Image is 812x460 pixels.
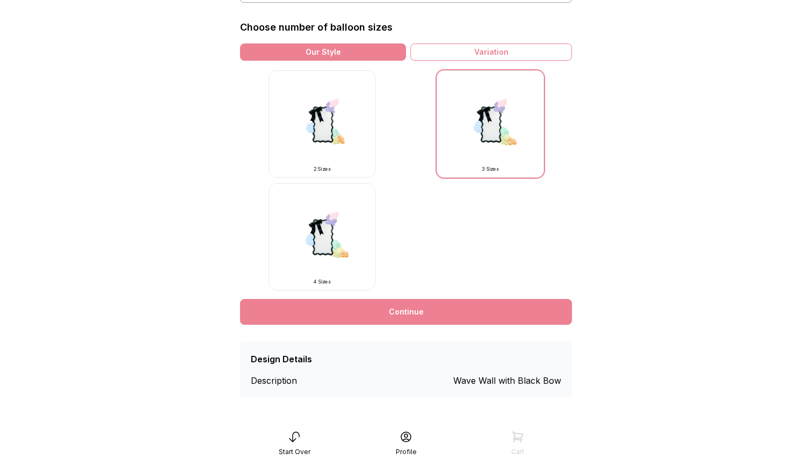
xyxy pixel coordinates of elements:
a: Continue [240,299,572,325]
div: Choose number of balloon sizes [240,20,393,35]
div: Variation [410,43,572,61]
div: Description [251,374,329,387]
div: Profile [396,448,417,456]
div: Design Details [251,353,312,366]
img: - [269,70,376,178]
img: - [437,70,544,178]
img: - [269,183,376,290]
div: Cart [511,448,524,456]
div: 4 Sizes [282,279,363,285]
div: Start Over [279,448,310,456]
div: 2 Sizes [282,166,363,172]
div: Wave Wall with Black Bow [453,374,561,387]
div: Our Style [240,43,406,61]
div: 3 Sizes [450,166,531,172]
